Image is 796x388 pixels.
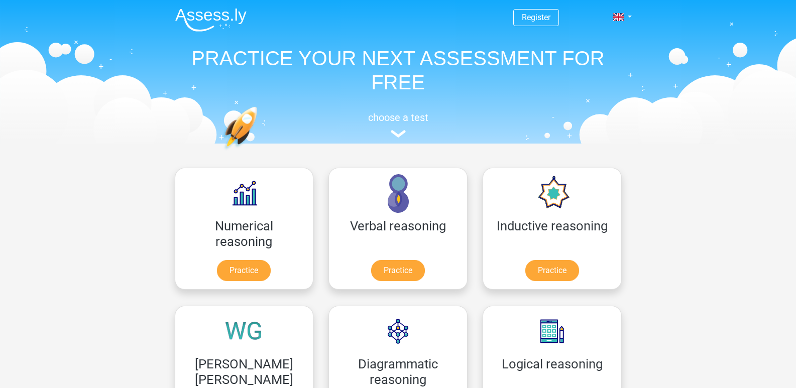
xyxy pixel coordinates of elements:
img: practice [222,106,296,197]
img: Assessly [175,8,247,32]
a: Register [522,13,550,22]
a: Practice [371,260,425,281]
a: Practice [217,260,271,281]
h5: choose a test [167,111,629,123]
a: choose a test [167,111,629,138]
a: Practice [525,260,579,281]
h1: PRACTICE YOUR NEXT ASSESSMENT FOR FREE [167,46,629,94]
img: assessment [391,130,406,138]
